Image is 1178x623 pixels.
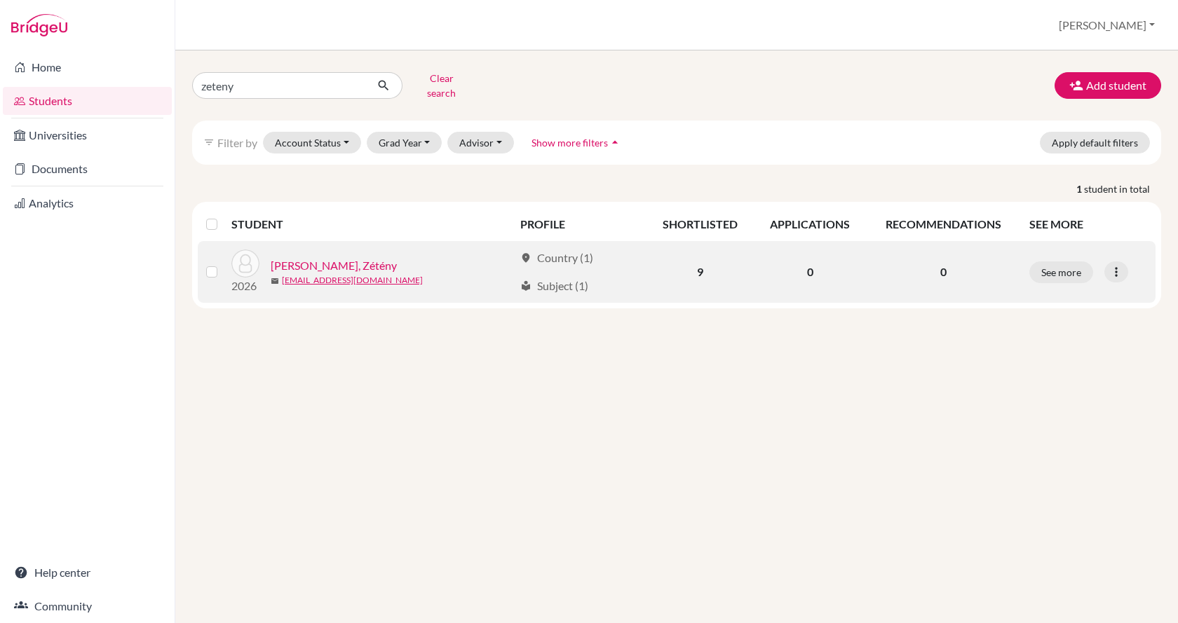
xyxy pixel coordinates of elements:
td: 0 [754,241,867,303]
th: SEE MORE [1021,207,1156,241]
p: 0 [875,263,1013,280]
a: Help center [3,559,172,587]
a: Home [3,53,172,81]
p: 2026 [231,278,259,294]
button: See more [1029,261,1093,283]
span: Show more filters [532,137,608,149]
a: Universities [3,121,172,149]
td: 9 [646,241,754,303]
span: local_library [520,280,532,292]
a: [EMAIL_ADDRESS][DOMAIN_NAME] [282,274,423,287]
a: Community [3,592,172,620]
img: Szabó, Zétény [231,249,259,278]
i: arrow_drop_up [608,135,622,149]
i: filter_list [203,137,215,148]
button: Show more filtersarrow_drop_up [520,132,634,153]
div: Subject (1) [520,278,588,294]
span: student in total [1084,182,1161,196]
th: APPLICATIONS [754,207,867,241]
button: Clear search [402,67,480,104]
th: RECOMMENDATIONS [867,207,1021,241]
img: Bridge-U [11,14,67,36]
strong: 1 [1076,182,1084,196]
a: Analytics [3,189,172,217]
span: Filter by [217,136,257,149]
button: Add student [1055,72,1161,99]
th: STUDENT [231,207,512,241]
div: Country (1) [520,249,593,266]
th: SHORTLISTED [646,207,754,241]
button: Grad Year [367,132,442,153]
button: Account Status [263,132,361,153]
th: PROFILE [512,207,646,241]
button: [PERSON_NAME] [1052,12,1161,39]
a: Documents [3,155,172,183]
button: Advisor [447,132,514,153]
a: [PERSON_NAME], Zétény [271,257,397,274]
span: location_on [520,252,532,263]
span: mail [271,277,279,285]
button: Apply default filters [1040,132,1150,153]
input: Find student by name... [192,72,366,99]
a: Students [3,87,172,115]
